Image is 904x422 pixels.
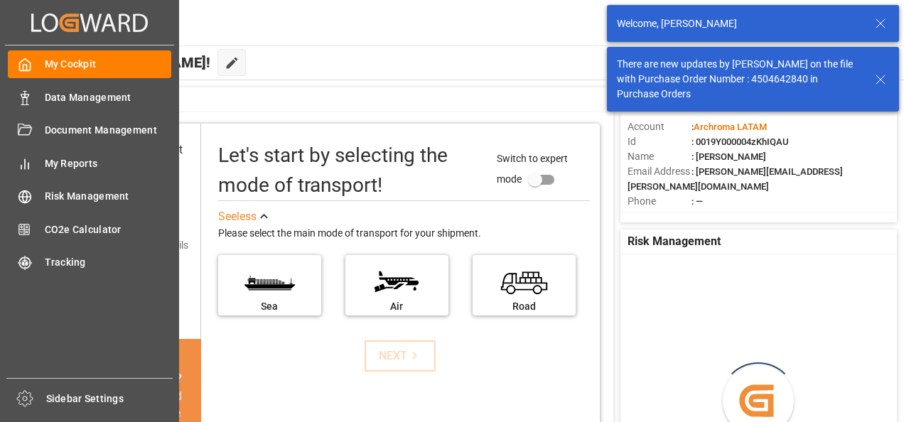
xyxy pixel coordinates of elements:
[8,183,171,210] a: Risk Management
[628,149,692,164] span: Name
[8,215,171,243] a: CO2e Calculator
[218,141,483,200] div: Let's start by selecting the mode of transport!
[218,225,590,242] div: Please select the main mode of transport for your shipment.
[692,151,766,162] span: : [PERSON_NAME]
[45,156,172,171] span: My Reports
[692,136,789,147] span: : 0019Y000004zKhIQAU
[628,194,692,209] span: Phone
[353,299,441,314] div: Air
[617,16,861,31] div: Welcome, [PERSON_NAME]
[45,123,172,138] span: Document Management
[218,208,257,225] div: See less
[628,119,692,134] span: Account
[8,149,171,177] a: My Reports
[497,153,568,185] span: Switch to expert mode
[365,340,436,372] button: NEXT
[45,189,172,204] span: Risk Management
[46,391,173,406] span: Sidebar Settings
[628,164,692,179] span: Email Address
[694,121,767,132] span: Archroma LATAM
[8,117,171,144] a: Document Management
[8,83,171,111] a: Data Management
[692,196,703,207] span: : —
[628,209,692,224] span: Account Type
[692,121,767,132] span: :
[45,90,172,105] span: Data Management
[480,299,569,314] div: Road
[692,211,727,222] span: : Shipper
[8,50,171,78] a: My Cockpit
[8,249,171,276] a: Tracking
[617,57,861,102] div: There are new updates by [PERSON_NAME] on the file with Purchase Order Number : 4504642840 in Pur...
[628,134,692,149] span: Id
[45,57,172,72] span: My Cockpit
[99,238,188,253] div: Add shipping details
[45,255,172,270] span: Tracking
[379,347,422,364] div: NEXT
[628,166,843,192] span: : [PERSON_NAME][EMAIL_ADDRESS][PERSON_NAME][DOMAIN_NAME]
[45,222,172,237] span: CO2e Calculator
[225,299,314,314] div: Sea
[628,233,721,250] span: Risk Management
